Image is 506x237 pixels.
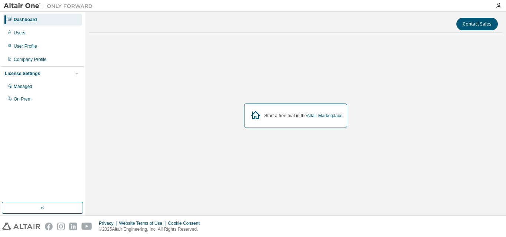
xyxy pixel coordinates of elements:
[45,223,53,230] img: facebook.svg
[69,223,77,230] img: linkedin.svg
[14,17,37,23] div: Dashboard
[14,43,37,49] div: User Profile
[168,220,204,226] div: Cookie Consent
[14,84,32,89] div: Managed
[14,96,31,102] div: On Prem
[14,57,47,62] div: Company Profile
[456,18,498,30] button: Contact Sales
[14,30,25,36] div: Users
[99,220,119,226] div: Privacy
[307,113,342,118] a: Altair Marketplace
[119,220,168,226] div: Website Terms of Use
[2,223,40,230] img: altair_logo.svg
[57,223,65,230] img: instagram.svg
[264,113,343,119] div: Start a free trial in the
[4,2,96,10] img: Altair One
[99,226,204,233] p: © 2025 Altair Engineering, Inc. All Rights Reserved.
[81,223,92,230] img: youtube.svg
[5,71,40,77] div: License Settings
